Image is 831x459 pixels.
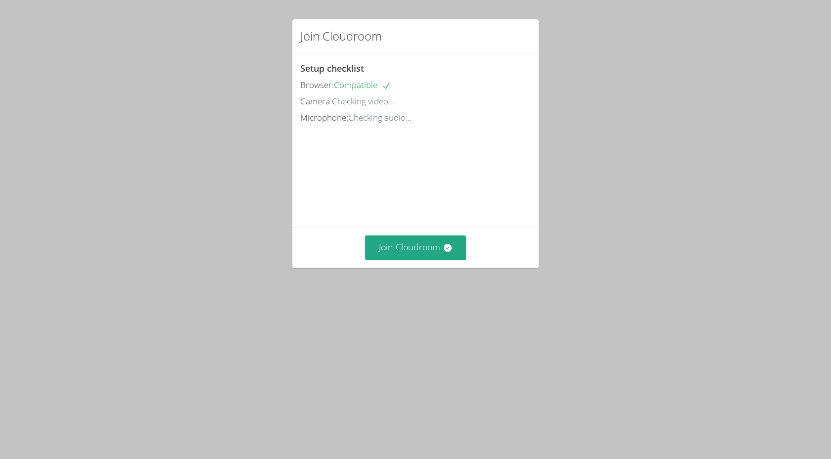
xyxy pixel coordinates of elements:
[365,235,466,260] button: Join Cloudroom
[300,27,382,45] h2: Join Cloudroom
[334,79,391,91] span: Compatible
[300,112,348,123] span: Microphone:
[300,62,364,74] span: Setup checklist
[300,79,334,91] span: Browser:
[348,112,412,123] span: Checking audio...
[300,95,332,107] span: Camera:
[332,95,394,107] span: Checking video...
